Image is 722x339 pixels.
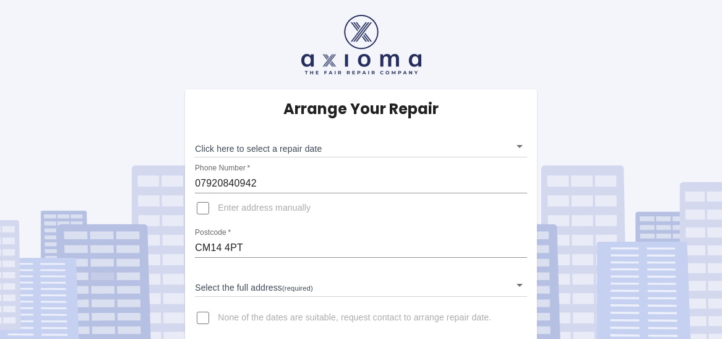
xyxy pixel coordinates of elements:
[195,163,250,174] label: Phone Number
[301,15,421,74] img: axioma
[218,312,491,324] span: None of the dates are suitable, request contact to arrange repair date.
[218,202,311,214] span: Enter address manually
[283,99,439,119] h5: Arrange Your Repair
[195,227,231,238] label: Postcode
